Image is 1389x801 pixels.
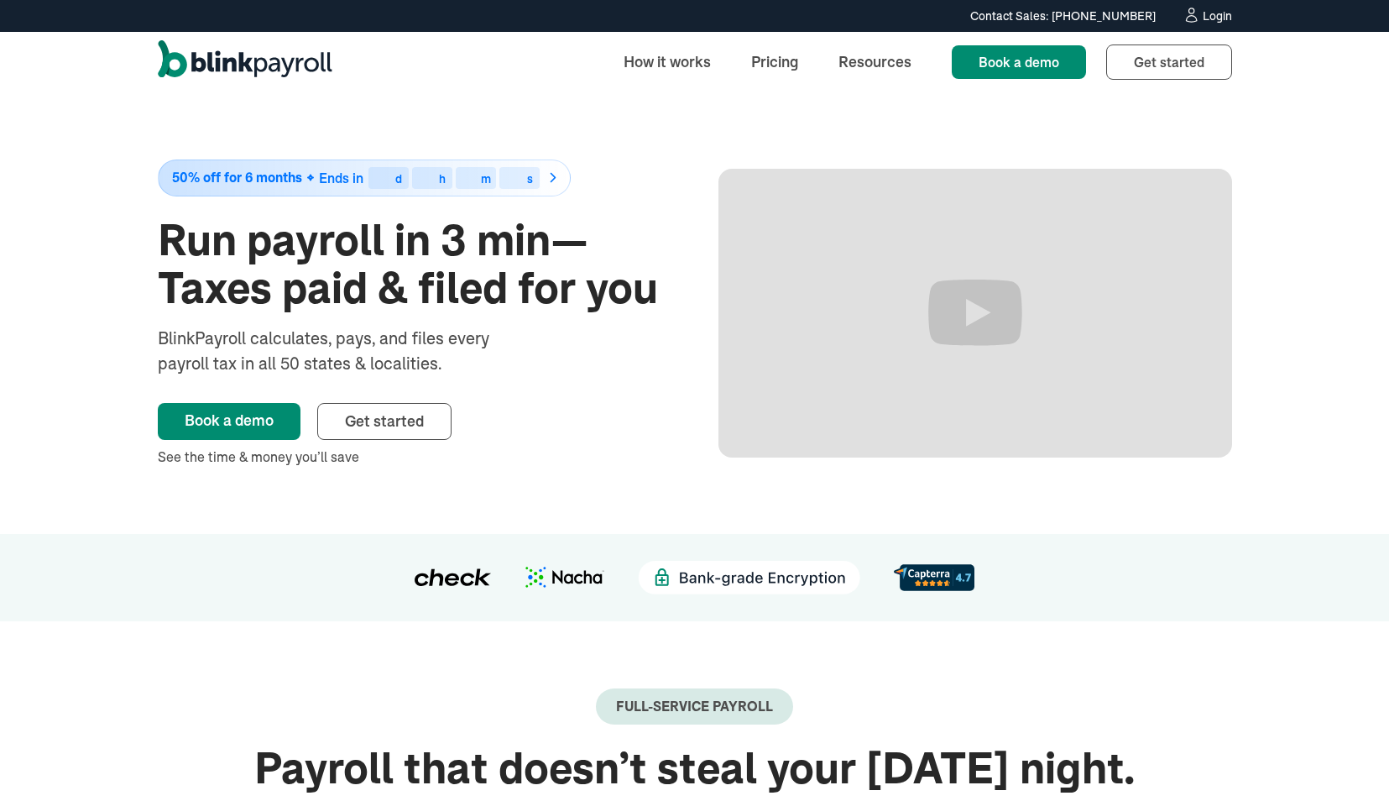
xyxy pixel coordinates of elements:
span: Get started [345,411,424,431]
img: d56c0860-961d-46a8-819e-eda1494028f8.svg [894,564,974,590]
a: Book a demo [952,45,1086,79]
h1: Run payroll in 3 min—Taxes paid & filed for you [158,217,671,312]
a: Book a demo [158,403,300,440]
iframe: Run Payroll in 3 min with BlinkPayroll [718,169,1232,458]
span: Book a demo [979,54,1059,71]
a: Pricing [738,44,812,80]
a: How it works [610,44,724,80]
div: s [527,173,533,185]
div: Full-Service payroll [616,699,773,715]
a: Get started [317,403,452,440]
span: 50% off for 6 months [172,170,302,185]
a: Login [1183,7,1232,25]
a: Get started [1106,44,1232,80]
div: d [395,173,402,185]
div: h [439,173,446,185]
a: home [158,40,332,84]
span: Ends in [319,170,363,186]
div: See the time & money you’ll save [158,447,671,467]
div: m [481,173,491,185]
span: Get started [1134,54,1204,71]
a: Resources [825,44,925,80]
a: 50% off for 6 monthsEnds indhms [158,160,671,196]
h2: Payroll that doesn’t steal your [DATE] night. [158,745,1232,793]
div: BlinkPayroll calculates, pays, and files every payroll tax in all 50 states & localities. [158,326,534,376]
div: Contact Sales: [PHONE_NUMBER] [970,8,1156,25]
div: Login [1203,10,1232,22]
